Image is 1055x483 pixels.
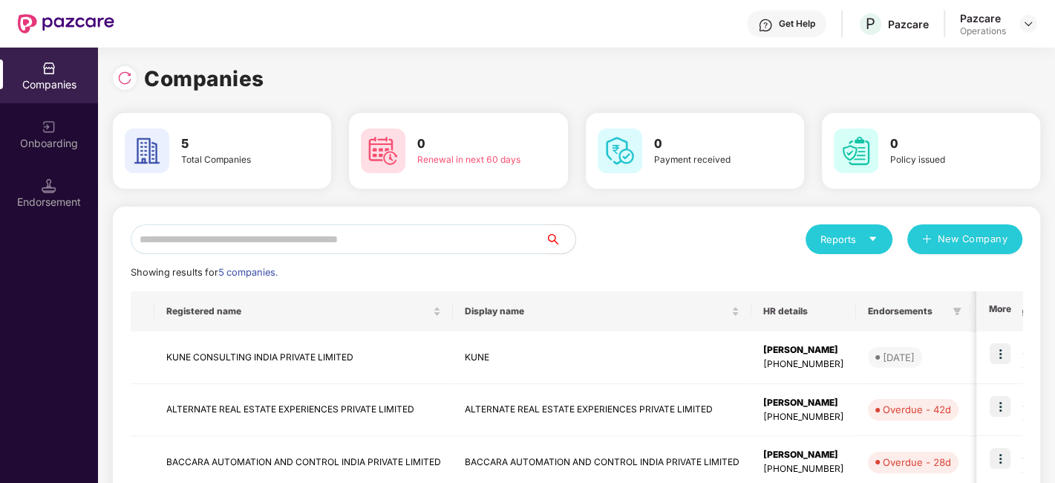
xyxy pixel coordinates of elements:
button: plusNew Company [907,224,1022,254]
img: icon [990,396,1010,417]
div: Pazcare [960,11,1006,25]
div: [PHONE_NUMBER] [763,462,844,476]
td: KUNE CONSULTING INDIA PRIVATE LIMITED [154,331,453,384]
span: caret-down [868,234,878,244]
img: icon [990,448,1010,469]
h3: 0 [654,134,762,154]
img: svg+xml;base64,PHN2ZyB3aWR0aD0iMjAiIGhlaWdodD0iMjAiIHZpZXdCb3g9IjAgMCAyMCAyMCIgZmlsbD0ibm9uZSIgeG... [42,120,56,134]
img: New Pazcare Logo [18,14,114,33]
h3: 0 [890,134,999,154]
h3: 5 [181,134,290,154]
img: svg+xml;base64,PHN2ZyBpZD0iRHJvcGRvd24tMzJ4MzIiIHhtbG5zPSJodHRwOi8vd3d3LnczLm9yZy8yMDAwL3N2ZyIgd2... [1022,18,1034,30]
span: New Company [938,232,1008,247]
span: Endorsements [868,305,947,317]
span: filter [953,307,961,316]
span: 5 companies. [218,267,278,278]
td: ALTERNATE REAL ESTATE EXPERIENCES PRIVATE LIMITED [453,384,751,437]
td: KUNE [453,331,751,384]
div: [PERSON_NAME] [763,448,844,462]
span: plus [922,234,932,246]
span: Display name [465,305,728,317]
img: svg+xml;base64,PHN2ZyB4bWxucz0iaHR0cDovL3d3dy53My5vcmcvMjAwMC9zdmciIHdpZHRoPSI2MCIgaGVpZ2h0PSI2MC... [834,129,878,173]
div: [PERSON_NAME] [763,396,844,410]
button: search [545,224,576,254]
span: Showing results for [131,267,278,278]
th: Registered name [154,291,453,331]
span: filter [950,302,964,320]
span: Registered name [166,305,430,317]
img: svg+xml;base64,PHN2ZyB4bWxucz0iaHR0cDovL3d3dy53My5vcmcvMjAwMC9zdmciIHdpZHRoPSI2MCIgaGVpZ2h0PSI2MC... [125,129,169,173]
div: [PERSON_NAME] [763,343,844,357]
img: svg+xml;base64,PHN2ZyBpZD0iSGVscC0zMngzMiIgeG1sbnM9Imh0dHA6Ly93d3cudzMub3JnLzIwMDAvc3ZnIiB3aWR0aD... [758,18,773,33]
div: Total Companies [181,153,290,167]
div: Payment received [654,153,762,167]
div: Reports [820,232,878,247]
td: ALTERNATE REAL ESTATE EXPERIENCES PRIVATE LIMITED [154,384,453,437]
div: Overdue - 28d [883,455,951,470]
h1: Companies [144,62,264,95]
div: [PHONE_NUMBER] [763,410,844,424]
img: svg+xml;base64,PHN2ZyB4bWxucz0iaHR0cDovL3d3dy53My5vcmcvMjAwMC9zdmciIHdpZHRoPSI2MCIgaGVpZ2h0PSI2MC... [598,129,642,173]
div: Renewal in next 60 days [417,153,526,167]
div: Policy issued [890,153,999,167]
img: svg+xml;base64,PHN2ZyBpZD0iQ29tcGFuaWVzIiB4bWxucz0iaHR0cDovL3d3dy53My5vcmcvMjAwMC9zdmciIHdpZHRoPS... [42,61,56,76]
img: svg+xml;base64,PHN2ZyB3aWR0aD0iMTQuNSIgaGVpZ2h0PSIxNC41IiB2aWV3Qm94PSIwIDAgMTYgMTYiIGZpbGw9Im5vbm... [42,178,56,193]
h3: 0 [417,134,526,154]
div: Pazcare [888,17,929,31]
div: Get Help [779,18,815,30]
span: P [866,15,875,33]
img: svg+xml;base64,PHN2ZyB4bWxucz0iaHR0cDovL3d3dy53My5vcmcvMjAwMC9zdmciIHdpZHRoPSI2MCIgaGVpZ2h0PSI2MC... [361,129,405,173]
div: [PHONE_NUMBER] [763,357,844,372]
img: svg+xml;base64,PHN2ZyBpZD0iUmVsb2FkLTMyeDMyIiB4bWxucz0iaHR0cDovL3d3dy53My5vcmcvMjAwMC9zdmciIHdpZH... [117,71,132,85]
th: More [976,291,1022,331]
div: Operations [960,25,1006,37]
th: HR details [751,291,856,331]
div: Overdue - 42d [883,402,951,417]
div: [DATE] [883,350,915,365]
span: search [545,233,575,245]
th: Display name [453,291,751,331]
img: icon [990,343,1010,364]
